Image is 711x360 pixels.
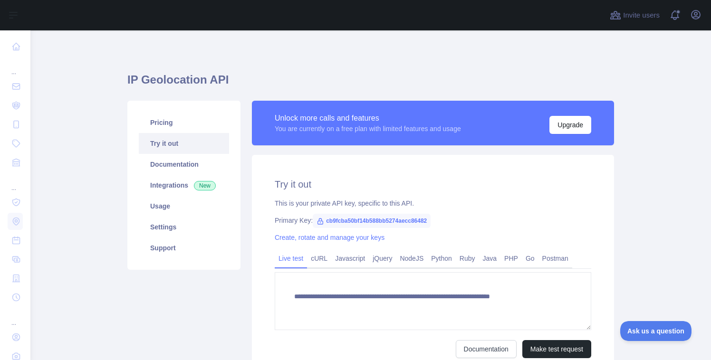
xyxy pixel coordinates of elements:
[139,175,229,196] a: Integrations New
[275,234,384,241] a: Create, rotate and manage your keys
[275,251,307,266] a: Live test
[275,113,461,124] div: Unlock more calls and features
[139,237,229,258] a: Support
[139,112,229,133] a: Pricing
[479,251,501,266] a: Java
[139,133,229,154] a: Try it out
[623,10,660,21] span: Invite users
[620,321,692,341] iframe: Toggle Customer Support
[139,196,229,217] a: Usage
[456,251,479,266] a: Ruby
[369,251,396,266] a: jQuery
[8,173,23,192] div: ...
[313,214,431,228] span: cb9fcba50bf14b588bb5274aecc86482
[139,154,229,175] a: Documentation
[538,251,572,266] a: Postman
[275,178,591,191] h2: Try it out
[8,57,23,76] div: ...
[427,251,456,266] a: Python
[275,199,591,208] div: This is your private API key, specific to this API.
[275,216,591,225] div: Primary Key:
[522,340,591,358] button: Make test request
[608,8,662,23] button: Invite users
[307,251,331,266] a: cURL
[549,116,591,134] button: Upgrade
[8,308,23,327] div: ...
[275,124,461,133] div: You are currently on a free plan with limited features and usage
[139,217,229,237] a: Settings
[456,340,517,358] a: Documentation
[194,181,216,190] span: New
[331,251,369,266] a: Javascript
[396,251,427,266] a: NodeJS
[127,72,614,95] h1: IP Geolocation API
[500,251,522,266] a: PHP
[522,251,538,266] a: Go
